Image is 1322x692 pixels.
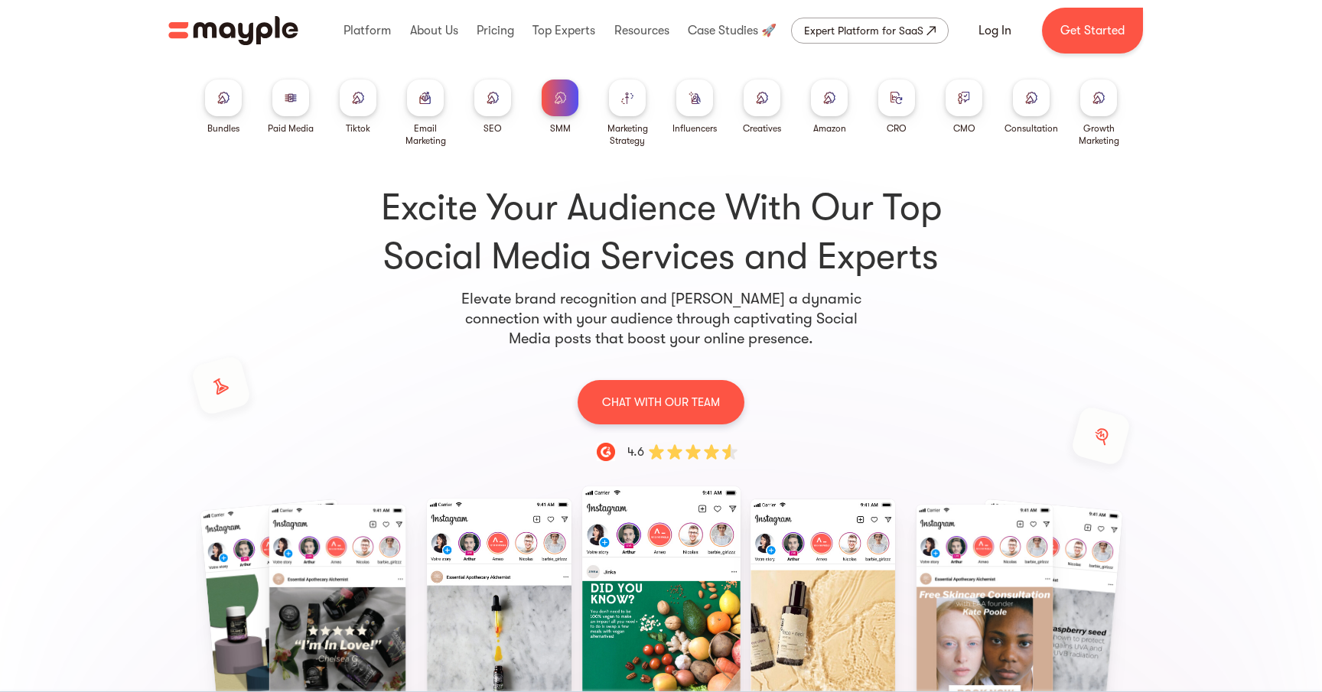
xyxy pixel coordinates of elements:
div: CRO [887,122,907,135]
a: SMM [542,80,578,135]
div: About Us [406,6,462,55]
div: Expert Platform for SaaS [804,21,923,40]
a: Log In [960,12,1030,49]
div: SEO [484,122,502,135]
h1: Excite Your Audience With Our Top Social Media Services and Experts [196,184,1126,281]
p: Elevate brand recognition and [PERSON_NAME] a dynamic connection with your audience through capti... [459,289,863,349]
div: SMM [550,122,571,135]
div: Paid Media [268,122,314,135]
a: Influencers [672,80,717,135]
div: Email Marketing [398,122,453,147]
a: Get Started [1042,8,1143,54]
a: Email Marketing [398,80,453,147]
a: Marketing Strategy [600,80,655,147]
div: 4.6 [627,443,644,461]
a: Bundles [205,80,242,135]
div: Tiktok [346,122,370,135]
a: home [168,16,298,45]
div: Consultation [1005,122,1058,135]
div: Amazon [813,122,846,135]
a: SEO [474,80,511,135]
img: Mayple logo [168,16,298,45]
a: Tiktok [340,80,376,135]
a: Expert Platform for SaaS [791,18,949,44]
a: CHAT WITH OUR TEAM [578,379,744,424]
a: Growth Marketing [1071,80,1126,147]
div: Resources [611,6,673,55]
div: Influencers [672,122,717,135]
div: Creatives [743,122,781,135]
a: Consultation [1005,80,1058,135]
a: Paid Media [268,80,314,135]
a: CMO [946,80,982,135]
div: Platform [340,6,395,55]
iframe: Chat Widget [1245,619,1322,692]
p: CHAT WITH OUR TEAM [602,392,720,412]
a: CRO [878,80,915,135]
div: Marketing Strategy [600,122,655,147]
a: Creatives [743,80,781,135]
div: Top Experts [529,6,599,55]
div: Growth Marketing [1071,122,1126,147]
div: Bundles [207,122,239,135]
div: CMO [953,122,975,135]
div: Pricing [473,6,518,55]
a: Amazon [811,80,848,135]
